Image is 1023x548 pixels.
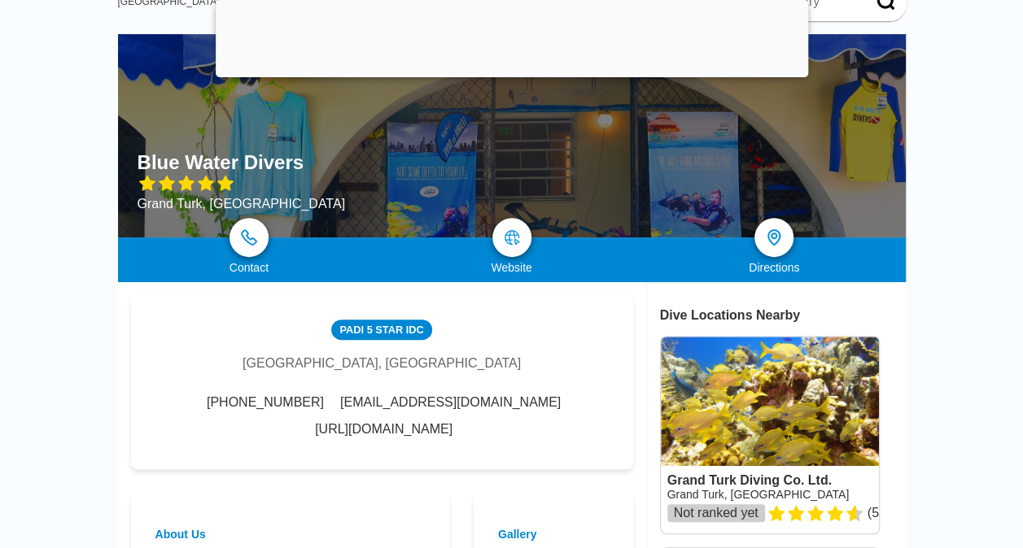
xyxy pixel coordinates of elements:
[138,197,345,211] div: Grand Turk, [GEOGRAPHIC_DATA]
[315,422,452,437] a: [URL][DOMAIN_NAME]
[118,261,381,274] div: Contact
[331,320,431,340] div: PADI 5 Star IDC
[207,395,324,410] span: [PHONE_NUMBER]
[660,308,906,323] div: Dive Locations Nearby
[754,218,793,257] a: directions
[241,229,257,246] img: phone
[380,261,643,274] div: Website
[667,488,850,501] a: Grand Turk, [GEOGRAPHIC_DATA]
[492,218,531,257] a: map
[138,151,304,174] h1: Blue Water Divers
[643,261,906,274] div: Directions
[504,229,520,246] img: map
[764,228,784,247] img: directions
[243,356,521,371] div: [GEOGRAPHIC_DATA], [GEOGRAPHIC_DATA]
[340,395,561,410] span: [EMAIL_ADDRESS][DOMAIN_NAME]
